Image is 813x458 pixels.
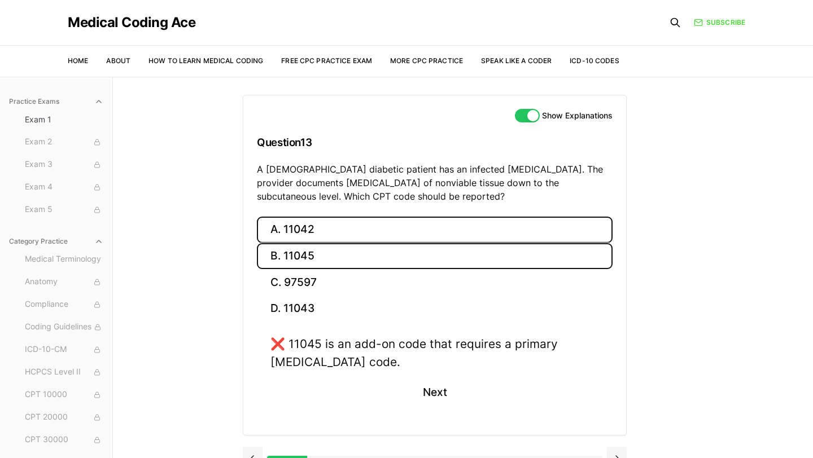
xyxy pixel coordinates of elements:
[25,253,103,266] span: Medical Terminology
[390,56,463,65] a: More CPC Practice
[20,201,108,219] button: Exam 5
[409,377,460,408] button: Next
[20,156,108,174] button: Exam 3
[20,111,108,129] button: Exam 1
[25,343,103,356] span: ICD-10-CM
[20,341,108,359] button: ICD-10-CM
[25,366,103,378] span: HCPCS Level II
[5,232,108,250] button: Category Practice
[481,56,552,65] a: Speak Like a Coder
[5,93,108,111] button: Practice Exams
[25,114,103,125] span: Exam 1
[25,181,103,193] span: Exam 4
[257,269,613,296] button: C. 97597
[20,318,108,336] button: Coding Guidelines
[20,178,108,196] button: Exam 4
[25,321,103,333] span: Coding Guidelines
[257,243,613,270] button: B. 11045
[25,158,103,171] span: Exam 3
[20,408,108,426] button: CPT 20000
[25,411,103,424] span: CPT 20000
[20,273,108,291] button: Anatomy
[20,133,108,151] button: Exam 2
[257,296,613,322] button: D. 11043
[20,386,108,404] button: CPT 10000
[20,250,108,268] button: Medical Terminology
[25,298,103,311] span: Compliance
[257,217,613,243] button: A. 11042
[148,56,263,65] a: How to Learn Medical Coding
[281,56,372,65] a: Free CPC Practice Exam
[25,136,103,148] span: Exam 2
[20,296,108,314] button: Compliance
[25,389,103,401] span: CPT 10000
[106,56,130,65] a: About
[542,112,613,120] label: Show Explanations
[25,434,103,446] span: CPT 30000
[694,17,745,28] a: Subscribe
[20,431,108,449] button: CPT 30000
[20,363,108,381] button: HCPCS Level II
[270,335,599,370] div: ❌ 11045 is an add-on code that requires a primary [MEDICAL_DATA] code.
[570,56,619,65] a: ICD-10 Codes
[68,16,195,29] a: Medical Coding Ace
[25,276,103,288] span: Anatomy
[257,126,613,159] h3: Question 13
[257,162,613,203] p: A [DEMOGRAPHIC_DATA] diabetic patient has an infected [MEDICAL_DATA]. The provider documents [MED...
[25,204,103,216] span: Exam 5
[68,56,88,65] a: Home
